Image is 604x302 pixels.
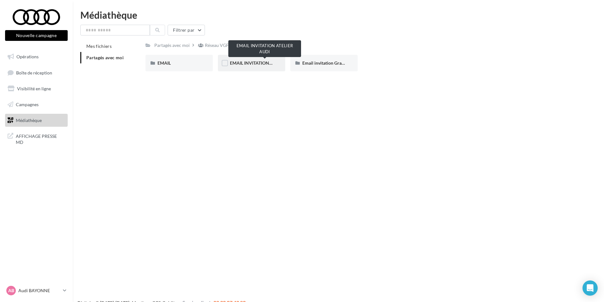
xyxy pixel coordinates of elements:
[8,287,14,294] span: AB
[4,129,69,148] a: AFFICHAGE PRESSE MD
[302,60,367,66] span: Email invitation Grand Prix Audi
[168,25,205,35] button: Filtrer par
[5,30,68,41] button: Nouvelle campagne
[4,114,69,127] a: Médiathèque
[16,132,65,145] span: AFFICHAGE PRESSE MD
[5,285,68,297] a: AB Audi BAYONNE
[16,70,52,75] span: Boîte de réception
[228,40,301,57] div: EMAIL INVITATION ATELIER AUDI
[230,60,299,66] span: EMAIL INVITATION ATELIER AUDI
[205,42,241,48] div: Réseau VGF AUDI
[16,54,39,59] span: Opérations
[4,66,69,80] a: Boîte de réception
[154,42,190,48] div: Partagés avec moi
[18,287,60,294] p: Audi BAYONNE
[86,43,112,49] span: Mes fichiers
[17,86,51,91] span: Visibilité en ligne
[157,60,171,66] span: EMAIL
[4,50,69,63] a: Opérations
[80,10,596,20] div: Médiathèque
[16,117,42,123] span: Médiathèque
[16,102,39,107] span: Campagnes
[4,82,69,95] a: Visibilité en ligne
[582,280,598,296] div: Open Intercom Messenger
[86,55,124,60] span: Partagés avec moi
[4,98,69,111] a: Campagnes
